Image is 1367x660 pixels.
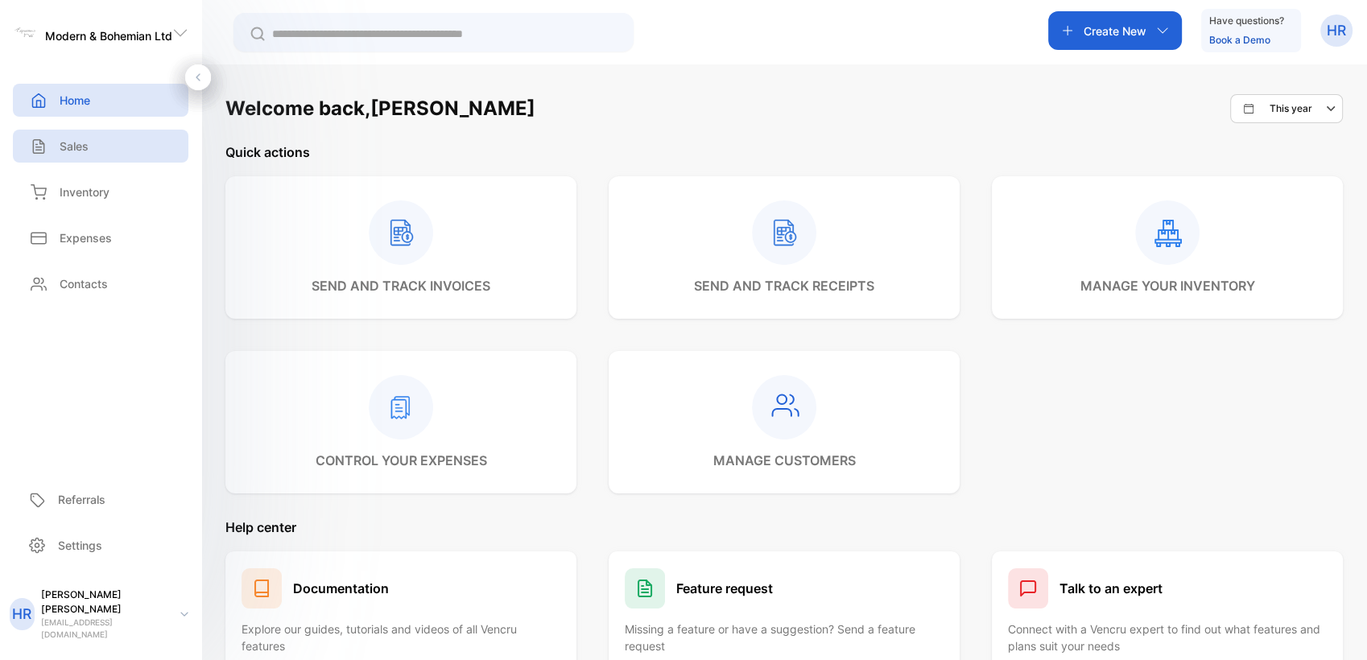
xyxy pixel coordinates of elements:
p: manage your inventory [1080,276,1255,295]
p: Help center [225,518,1343,537]
p: This year [1270,101,1312,116]
p: Quick actions [225,142,1343,162]
p: Inventory [60,184,109,200]
button: This year [1230,94,1343,123]
p: HR [1327,20,1346,41]
p: Connect with a Vencru expert to find out what features and plans suit your needs [1008,621,1327,654]
p: send and track invoices [312,276,490,295]
p: Sales [60,138,89,155]
p: Have questions? [1209,13,1284,29]
h1: Documentation [293,579,389,598]
button: Create New [1048,11,1182,50]
p: Referrals [58,491,105,508]
p: HR [12,604,31,625]
h1: Welcome back, [PERSON_NAME] [225,94,535,123]
h1: Talk to an expert [1059,579,1163,598]
p: Explore our guides, tutorials and videos of all Vencru features [242,621,560,654]
img: logo [13,21,37,45]
p: [PERSON_NAME] [PERSON_NAME] [41,588,167,617]
p: [EMAIL_ADDRESS][DOMAIN_NAME] [41,617,167,641]
p: Expenses [60,229,112,246]
p: send and track receipts [694,276,874,295]
p: control your expenses [316,451,487,470]
h1: Feature request [676,579,773,598]
p: manage customers [713,451,856,470]
p: Missing a feature or have a suggestion? Send a feature request [625,621,944,654]
p: Modern & Bohemian Ltd [45,27,172,44]
p: Home [60,92,90,109]
p: Create New [1084,23,1146,39]
button: HR [1320,11,1353,50]
p: Contacts [60,275,108,292]
p: Settings [58,537,102,554]
a: Book a Demo [1209,34,1270,46]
